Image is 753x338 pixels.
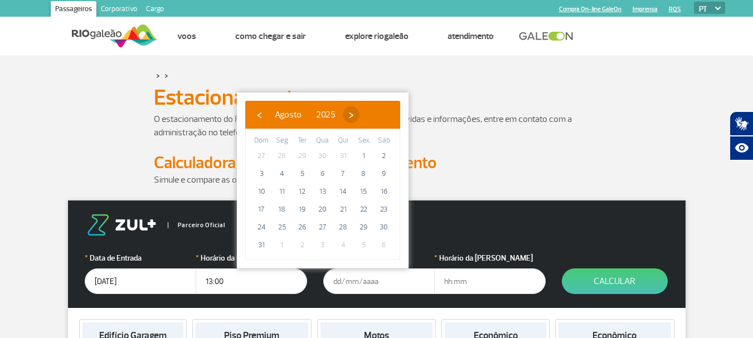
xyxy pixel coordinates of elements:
th: weekday [333,135,353,147]
a: Atendimento [448,31,494,42]
a: Passageiros [51,1,96,19]
a: Voos [177,31,196,42]
span: 22 [354,200,372,218]
div: Plugin de acessibilidade da Hand Talk. [730,111,753,160]
span: 6 [314,165,332,183]
span: 28 [334,218,352,236]
label: Data de Entrada [85,252,196,264]
span: 15 [354,183,372,200]
label: Horário da Entrada [196,252,307,264]
th: weekday [353,135,374,147]
button: Calcular [562,268,668,294]
span: 30 [314,147,332,165]
a: > [156,69,160,82]
span: 28 [273,147,291,165]
span: 21 [334,200,352,218]
th: weekday [292,135,313,147]
a: Corporativo [96,1,142,19]
bs-datepicker-container: calendar [237,92,409,268]
span: 3 [252,165,270,183]
span: 13 [314,183,332,200]
span: 23 [375,200,393,218]
span: 14 [334,183,352,200]
button: Abrir recursos assistivos. [730,136,753,160]
span: 4 [273,165,291,183]
input: hh:mm [196,268,307,294]
span: 3 [314,236,332,254]
button: Abrir tradutor de língua de sinais. [730,111,753,136]
input: dd/mm/aaaa [85,268,196,294]
span: 1 [354,147,372,165]
span: 26 [293,218,311,236]
span: 5 [293,165,311,183]
span: 4 [334,236,352,254]
span: 6 [375,236,393,254]
span: 8 [354,165,372,183]
span: 29 [354,218,372,236]
span: 16 [375,183,393,200]
span: 19 [293,200,311,218]
span: 27 [252,147,270,165]
a: > [164,69,168,82]
a: Cargo [142,1,168,19]
span: 25 [273,218,291,236]
th: weekday [272,135,293,147]
button: ‹ [251,106,268,123]
label: Horário da [PERSON_NAME] [434,252,546,264]
input: dd/mm/aaaa [323,268,435,294]
th: weekday [313,135,333,147]
h1: Estacionamento [154,88,600,107]
bs-datepicker-navigation-view: ​ ​ ​ [251,107,360,119]
a: Compra On-line GaleOn [559,6,621,13]
span: 7 [334,165,352,183]
p: O estacionamento do RIOgaleão é administrado pela Estapar. Para dúvidas e informações, entre em c... [154,112,600,139]
span: 24 [252,218,270,236]
span: 31 [252,236,270,254]
span: 2 [293,236,311,254]
th: weekday [251,135,272,147]
span: 30 [375,218,393,236]
a: Explore RIOgaleão [345,31,409,42]
button: › [343,106,360,123]
span: 2 [375,147,393,165]
span: 27 [314,218,332,236]
span: 17 [252,200,270,218]
span: 20 [314,200,332,218]
a: RQS [669,6,681,13]
h2: Calculadora de Tarifa do Estacionamento [154,153,600,173]
span: 5 [354,236,372,254]
span: 2025 [316,109,336,120]
span: 31 [334,147,352,165]
span: 11 [273,183,291,200]
p: Simule e compare as opções. [154,173,600,187]
input: hh:mm [434,268,546,294]
span: 18 [273,200,291,218]
span: 9 [375,165,393,183]
a: Imprensa [633,6,658,13]
button: 2025 [309,106,343,123]
span: 29 [293,147,311,165]
img: logo-zul.png [85,214,158,236]
span: 12 [293,183,311,200]
span: Parceiro Oficial [168,222,225,228]
th: weekday [373,135,394,147]
button: Agosto [268,106,309,123]
span: 1 [273,236,291,254]
span: 10 [252,183,270,200]
a: Como chegar e sair [235,31,306,42]
span: Agosto [275,109,302,120]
